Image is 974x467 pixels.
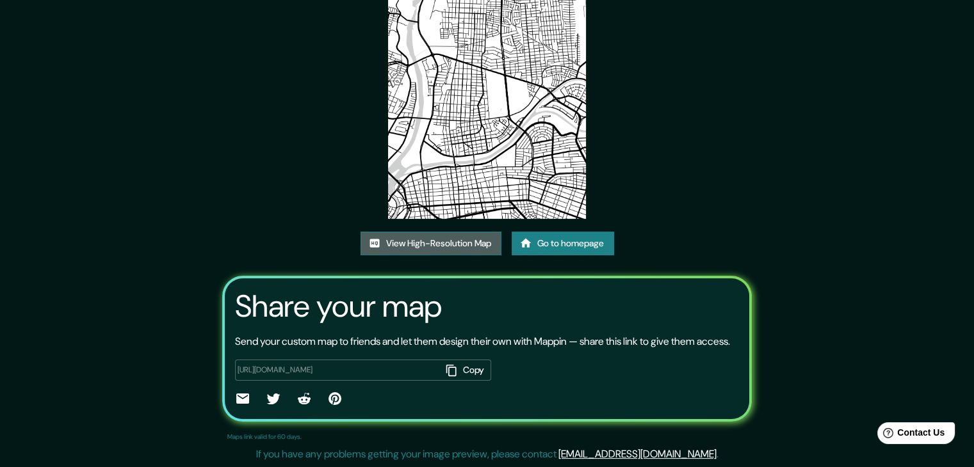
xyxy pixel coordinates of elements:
button: Copy [441,360,491,381]
p: If you have any problems getting your image preview, please contact . [256,447,718,462]
p: Send your custom map to friends and let them design their own with Mappin — share this link to gi... [235,334,730,349]
a: View High-Resolution Map [361,232,501,255]
iframe: Help widget launcher [860,417,960,453]
p: Maps link valid for 60 days. [227,432,302,441]
h3: Share your map [235,289,442,324]
a: Go to homepage [512,232,614,255]
a: [EMAIL_ADDRESS][DOMAIN_NAME] [558,447,717,461]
